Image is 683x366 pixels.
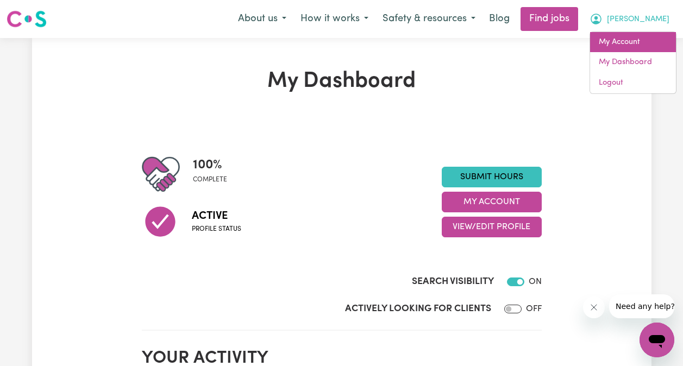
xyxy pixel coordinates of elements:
[521,7,578,31] a: Find jobs
[442,217,542,237] button: View/Edit Profile
[345,302,491,316] label: Actively Looking for Clients
[607,14,669,26] span: [PERSON_NAME]
[7,9,47,29] img: Careseekers logo
[590,52,676,73] a: My Dashboard
[582,8,676,30] button: My Account
[193,155,236,193] div: Profile completeness: 100%
[590,73,676,93] a: Logout
[193,175,227,185] span: complete
[442,192,542,212] button: My Account
[609,294,674,318] iframe: Message from company
[193,155,227,175] span: 100 %
[529,277,542,286] span: ON
[412,275,494,289] label: Search Visibility
[526,305,542,313] span: OFF
[231,8,293,30] button: About us
[483,7,516,31] a: Blog
[192,208,241,224] span: Active
[7,7,47,31] a: Careseekers logo
[142,68,542,94] h1: My Dashboard
[590,31,676,94] div: My Account
[583,296,605,318] iframe: Close message
[7,8,66,16] span: Need any help?
[590,32,676,53] a: My Account
[375,8,483,30] button: Safety & resources
[640,323,674,357] iframe: Button to launch messaging window
[293,8,375,30] button: How it works
[192,224,241,234] span: Profile status
[442,167,542,187] a: Submit Hours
